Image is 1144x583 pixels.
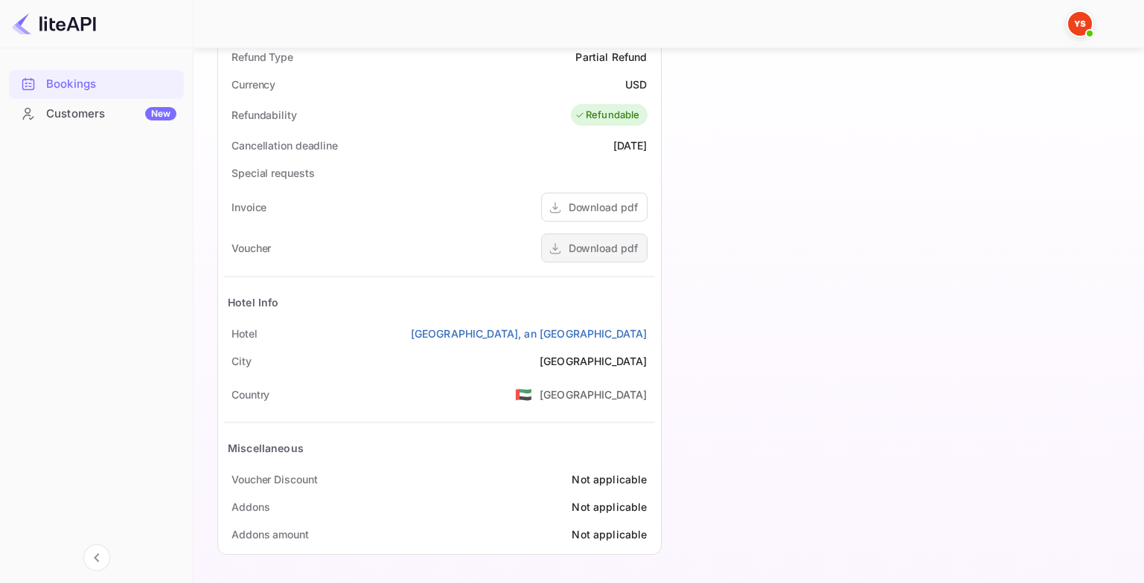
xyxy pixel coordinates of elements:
div: Cancellation deadline [231,138,338,153]
div: Refund Type [231,49,293,65]
a: [GEOGRAPHIC_DATA], an [GEOGRAPHIC_DATA] [411,326,648,341]
div: [DATE] [613,138,648,153]
div: Partial Refund [575,49,647,65]
img: Yandex Support [1068,12,1092,36]
div: Currency [231,77,275,92]
div: Addons amount [231,526,309,542]
a: CustomersNew [9,100,184,127]
div: City [231,353,252,369]
div: Hotel Info [228,294,279,310]
div: CustomersNew [9,100,184,129]
div: Hotel [231,326,258,341]
div: Bookings [9,70,184,99]
div: Bookings [46,76,176,93]
div: Not applicable [572,471,647,487]
div: Country [231,387,269,402]
img: LiteAPI logo [12,12,96,36]
div: Voucher Discount [231,471,317,487]
div: USD [625,77,647,92]
div: Not applicable [572,499,647,515]
a: Bookings [9,70,184,97]
div: [GEOGRAPHIC_DATA] [540,387,648,402]
div: Miscellaneous [228,440,304,456]
div: Special requests [231,165,314,181]
div: [GEOGRAPHIC_DATA] [540,353,648,369]
span: United States [515,381,532,408]
div: Refundability [231,107,297,123]
div: Download pdf [569,240,638,256]
div: Refundable [575,108,640,123]
button: Collapse navigation [83,544,110,571]
div: Not applicable [572,526,647,542]
div: New [145,107,176,120]
div: Voucher [231,240,271,256]
div: Addons [231,499,269,515]
div: Customers [46,106,176,123]
div: Download pdf [569,199,638,215]
div: Invoice [231,199,266,215]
